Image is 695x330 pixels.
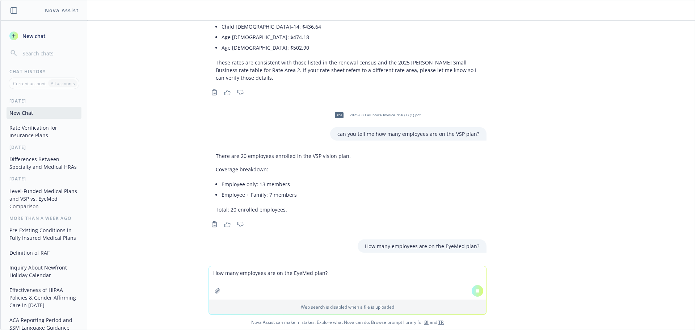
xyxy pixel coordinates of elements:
[21,48,79,58] input: Search chats
[222,32,479,42] li: Age [DEMOGRAPHIC_DATA]: $474.18
[7,122,81,141] button: Rate Verification for Insurance Plans
[211,89,218,96] svg: Copy to clipboard
[7,247,81,259] button: Definition of RAF
[7,284,81,311] button: Effectiveness of HIPAA Policies & Gender Affirming Care in [DATE]
[3,315,692,330] span: Nova Assist can make mistakes. Explore what Nova can do: Browse prompt library for and
[216,152,351,160] p: There are 20 employees enrolled in the VSP vision plan.
[330,106,422,124] div: pdf2025-08 CalChoice Invoice NSR (1) (1).pdf
[1,215,87,221] div: More than a week ago
[13,80,46,87] p: Current account
[7,262,81,281] button: Inquiry About Newfront Holiday Calendar
[365,242,479,250] p: How many employees are on the EyeMed plan?
[222,179,351,189] li: Employee only: 13 members
[216,206,351,213] p: Total: 20 enrolled employees.
[216,166,351,173] p: Coverage breakdown:
[7,29,81,42] button: New chat
[222,189,351,200] li: Employee + Family: 7 members
[45,7,79,14] h1: Nova Assist
[21,32,46,40] span: New chat
[235,219,246,229] button: Thumbs down
[222,21,479,32] li: Child [DEMOGRAPHIC_DATA]–14: $436.64
[1,144,87,150] div: [DATE]
[350,113,421,117] span: 2025-08 CalChoice Invoice NSR (1) (1).pdf
[213,304,482,310] p: Web search is disabled when a file is uploaded
[438,319,444,325] a: TR
[1,176,87,182] div: [DATE]
[51,80,75,87] p: All accounts
[1,98,87,104] div: [DATE]
[424,319,429,325] a: BI
[216,59,479,82] p: These rates are consistent with those listed in the renewal census and the 2025 [PERSON_NAME] Sma...
[222,42,479,53] li: Age [DEMOGRAPHIC_DATA]: $502.90
[7,107,81,119] button: New Chat
[1,68,87,75] div: Chat History
[7,224,81,244] button: Pre-Existing Conditions in Fully Insured Medical Plans
[235,87,246,97] button: Thumbs down
[7,185,81,212] button: Level-Funded Medical Plans and VSP vs. EyeMed Comparison
[211,221,218,227] svg: Copy to clipboard
[335,112,344,118] span: pdf
[337,130,479,138] p: can you tell me how many employees are on the VSP plan?
[7,153,81,173] button: Differences Between Specialty and Medical HRAs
